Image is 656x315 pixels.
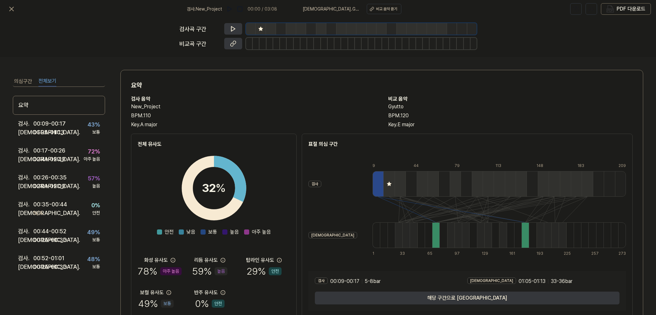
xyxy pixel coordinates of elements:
div: 00:26 - 00:35 [33,173,67,182]
div: 요약 [13,96,105,115]
div: 보통 [92,129,100,136]
span: % [216,181,226,195]
h2: 비교 음악 [388,95,633,103]
div: 65 [427,251,435,256]
div: 0 % [91,201,100,210]
div: 148 [537,163,547,169]
div: 보통 [92,236,100,243]
h2: 표절 의심 구간 [308,140,626,148]
div: [DEMOGRAPHIC_DATA] . [18,236,33,244]
div: 아주 높음 [84,156,100,162]
span: 아주 높음 [252,228,271,236]
span: 안전 [165,228,174,236]
div: 리듬 유사도 [194,256,218,264]
div: Key. E major [388,121,633,128]
div: 02:41 - 02:49 [33,155,65,163]
span: 낮음 [186,228,195,236]
span: 보통 [208,228,217,236]
div: 01:05 - 01:13 [33,128,64,137]
img: stop [237,6,243,12]
div: 00:17 - 00:26 [33,146,65,155]
div: 00:25 - 00:33 [33,236,67,244]
div: 1 [373,251,380,256]
div: [DEMOGRAPHIC_DATA] . [18,262,33,271]
div: 비교곡 구간 [179,39,220,48]
div: [DEMOGRAPHIC_DATA] . [18,128,33,137]
span: 높음 [230,228,239,236]
div: 48 % [87,255,100,263]
span: 5 - 8 bar [365,278,381,285]
img: play [226,6,233,12]
div: 273 [619,251,626,256]
div: 검사 . [18,227,33,236]
div: 검사 [308,181,321,187]
div: 49 % [87,228,100,236]
div: 183 [578,163,588,169]
div: 00:44 - 00:52 [33,227,66,236]
div: 00:25 - 00:33 [33,262,67,271]
div: 9 [373,163,383,169]
div: 78 % [138,264,182,278]
div: 44 [414,163,424,169]
div: 79 [455,163,465,169]
div: 49 % [138,296,174,311]
div: 검사 . [18,200,33,209]
div: 209 [619,163,626,169]
span: 33 - 36 bar [551,278,572,285]
h2: 전체 유사도 [138,140,290,148]
div: 43 % [87,120,100,129]
div: PDF 다운로드 [617,5,645,13]
div: 아주 높음 [160,267,182,275]
span: 검사 . New_Project [187,6,222,12]
div: 161 [509,251,517,256]
div: BPM. 120 [388,112,633,120]
div: 보통 [92,263,100,270]
div: 검사 . [18,119,33,128]
img: share [588,6,594,12]
div: 검사 . [18,173,33,182]
button: 전체보기 [38,76,56,87]
div: 반주 유사도 [194,289,218,296]
span: 01:05 - 01:13 [519,278,545,285]
div: 높음 [215,267,227,275]
div: 보통 [161,300,174,308]
div: 59 % [192,264,227,278]
div: 00:09 - 00:17 [33,119,66,128]
div: [DEMOGRAPHIC_DATA] [467,278,516,284]
div: 00:00 / 03:08 [248,6,277,12]
div: 225 [564,251,571,256]
h1: 요약 [131,80,633,90]
div: 97 [455,251,462,256]
div: 검사 . [18,146,33,155]
h2: Gyutto [388,103,633,111]
div: 높음 [92,183,100,189]
div: 29 % [247,264,282,278]
div: 02:01 - 02:09 [33,182,65,190]
div: [DEMOGRAPHIC_DATA] [308,232,357,238]
div: 화성 유사도 [144,256,168,264]
div: 보컬 유사도 [140,289,164,296]
span: [DEMOGRAPHIC_DATA] . Gyutto [303,6,359,12]
button: 의심구간 [14,76,32,87]
div: 안전 [212,300,225,308]
div: 32 [202,179,226,197]
div: 113 [496,163,506,169]
span: 00:09 - 00:17 [330,278,359,285]
div: 72 % [88,147,100,156]
button: 해당 구간으로 [GEOGRAPHIC_DATA] [315,292,619,304]
div: 검사 . [18,254,33,262]
button: 비교 음악 듣기 [367,4,401,14]
div: BPM. 110 [131,112,375,120]
img: help [573,6,579,12]
div: 검사 [315,278,328,284]
div: 57 % [88,174,100,183]
div: 비교 음악 듣기 [376,6,397,12]
div: [DEMOGRAPHIC_DATA] . [18,182,33,190]
div: [DEMOGRAPHIC_DATA] . [18,155,33,163]
div: 129 [482,251,489,256]
div: 257 [591,251,599,256]
div: 안전 [92,210,100,216]
div: 00:35 - 00:44 [33,200,67,209]
div: 00:52 - 01:01 [33,254,64,262]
